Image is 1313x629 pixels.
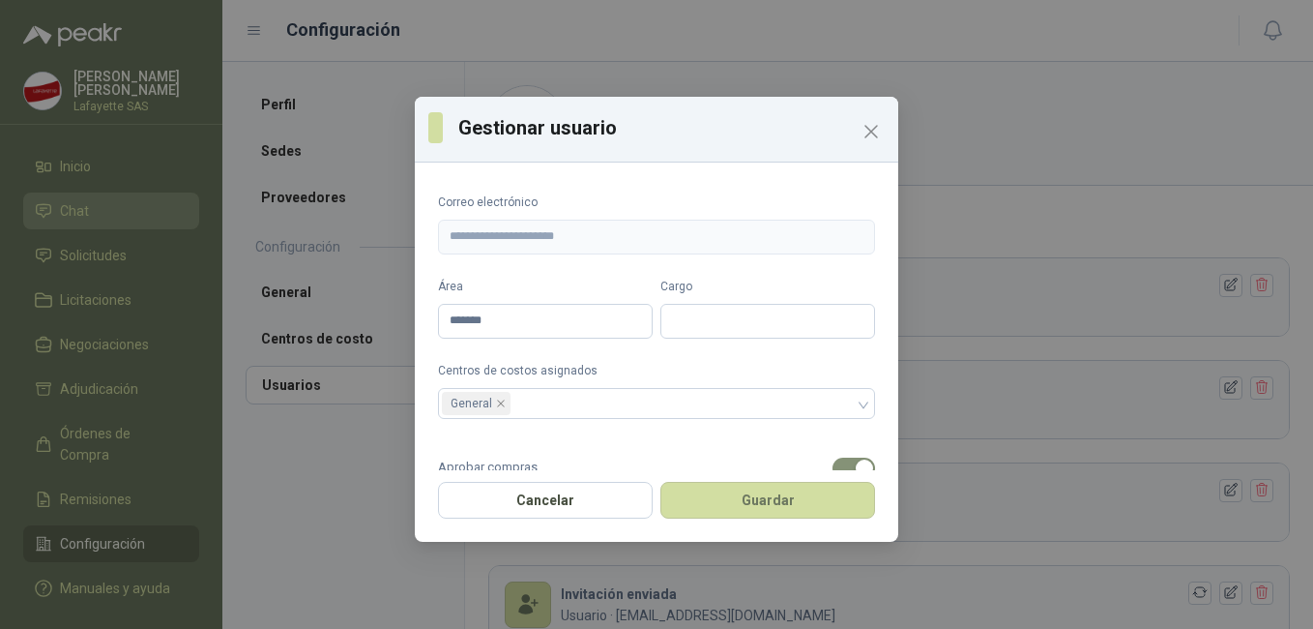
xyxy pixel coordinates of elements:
label: Centros de costos asignados [438,362,875,380]
span: General [442,392,511,415]
span: General [451,393,492,414]
button: Close [856,116,887,147]
span: close [496,399,506,408]
button: Aprobar compras [832,458,875,479]
button: Guardar [660,482,875,519]
label: Cargo [660,278,875,296]
label: Área [438,278,653,296]
label: Aprobar compras [438,446,875,492]
h3: Gestionar usuario [458,113,885,142]
label: Correo electrónico [438,194,875,212]
button: Cancelar [438,482,653,519]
